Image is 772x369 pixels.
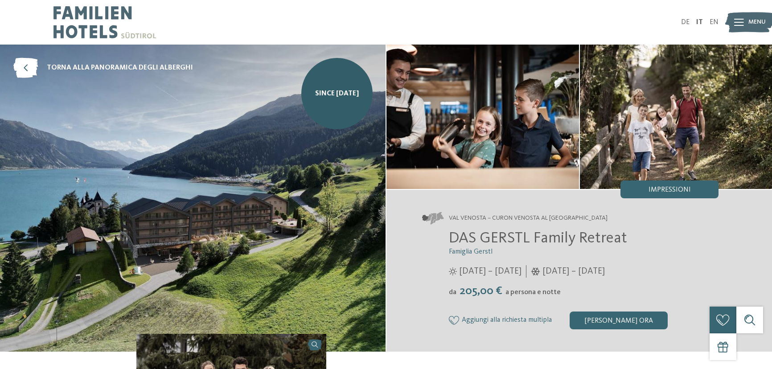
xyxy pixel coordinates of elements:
a: EN [710,19,719,26]
span: Aggiungi alla richiesta multipla [462,316,552,324]
a: DE [681,19,690,26]
span: [DATE] – [DATE] [542,265,605,278]
i: Orari d'apertura estate [449,267,457,275]
img: Una vacanza di relax in un family hotel in Val Venosta [386,45,579,189]
a: IT [696,19,703,26]
span: Impressioni [649,186,691,193]
span: Menu [748,18,766,27]
span: torna alla panoramica degli alberghi [47,63,193,73]
span: DAS GERSTL Family Retreat [449,230,627,246]
div: [PERSON_NAME] ora [570,312,668,329]
a: torna alla panoramica degli alberghi [13,58,193,78]
span: a persona e notte [505,289,561,296]
span: da [449,289,456,296]
i: Orari d'apertura inverno [531,267,540,275]
span: SINCE [DATE] [315,89,359,98]
span: Val Venosta – Curon Venosta al [GEOGRAPHIC_DATA] [449,214,608,223]
span: Famiglia Gerstl [449,248,493,255]
span: 205,00 € [457,285,505,297]
span: [DATE] – [DATE] [459,265,522,278]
